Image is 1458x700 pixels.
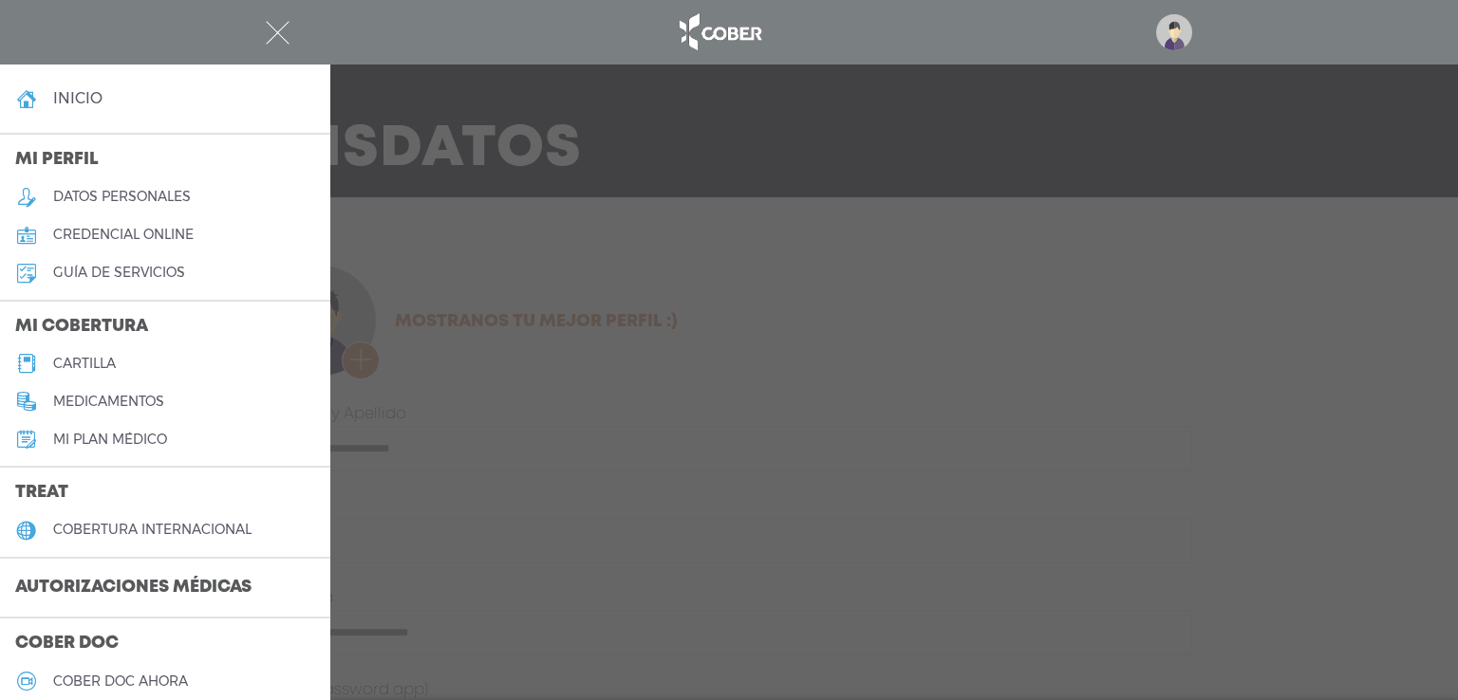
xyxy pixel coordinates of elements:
img: profile-placeholder.svg [1156,14,1192,50]
h5: guía de servicios [53,265,185,281]
h5: Cober doc ahora [53,673,188,690]
h5: cobertura internacional [53,522,252,538]
h5: medicamentos [53,394,164,410]
h5: Mi plan médico [53,432,167,448]
h5: credencial online [53,227,194,243]
h5: datos personales [53,189,191,205]
img: Cober_menu-close-white.svg [266,21,290,45]
h4: inicio [53,89,103,107]
h5: cartilla [53,356,116,372]
img: logo_cober_home-white.png [669,9,769,55]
